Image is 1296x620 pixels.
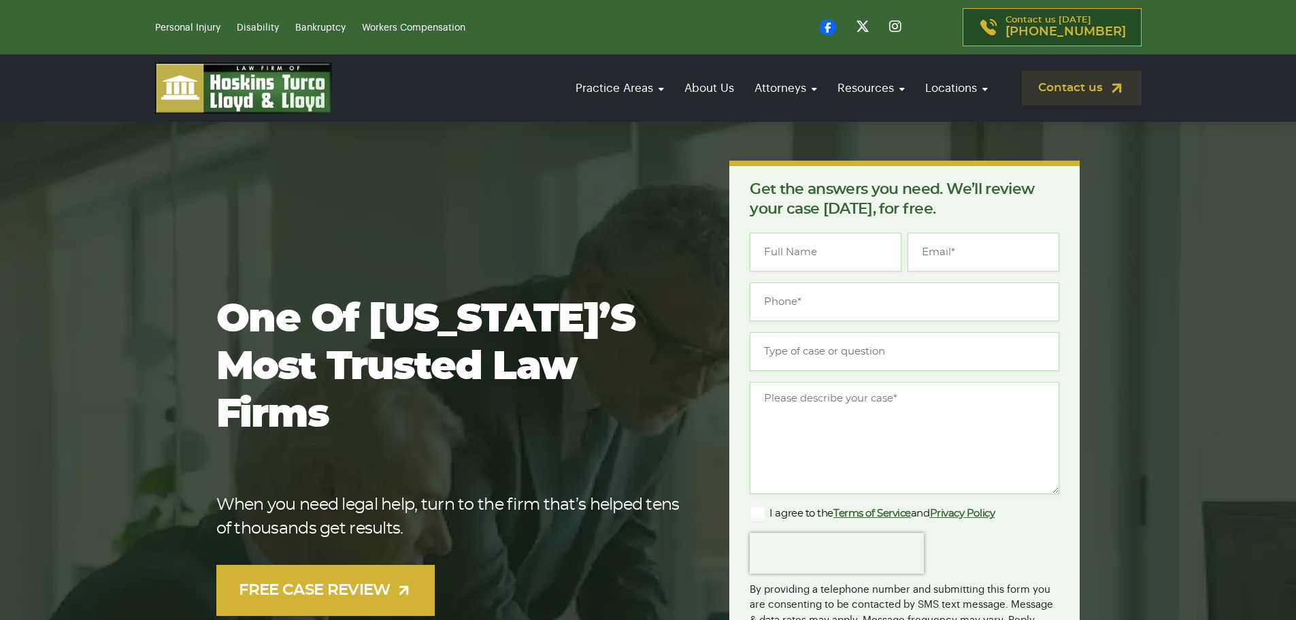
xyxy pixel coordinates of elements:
[1006,16,1126,39] p: Contact us [DATE]
[918,69,995,108] a: Locations
[833,508,911,519] a: Terms of Service
[750,233,901,272] input: Full Name
[831,69,912,108] a: Resources
[395,582,412,599] img: arrow-up-right-light.svg
[1022,71,1142,105] a: Contact us
[750,332,1059,371] input: Type of case or question
[750,506,995,522] label: I agree to the and
[748,69,824,108] a: Attorneys
[216,565,435,616] a: FREE CASE REVIEW
[750,533,924,574] iframe: reCAPTCHA
[237,23,279,33] a: Disability
[216,296,686,439] h1: One of [US_STATE]’s most trusted law firms
[750,180,1059,219] p: Get the answers you need. We’ll review your case [DATE], for free.
[930,508,995,519] a: Privacy Policy
[216,493,686,541] p: When you need legal help, turn to the firm that’s helped tens of thousands get results.
[963,8,1142,46] a: Contact us [DATE][PHONE_NUMBER]
[295,23,346,33] a: Bankruptcy
[1006,25,1126,39] span: [PHONE_NUMBER]
[569,69,671,108] a: Practice Areas
[908,233,1059,272] input: Email*
[678,69,741,108] a: About Us
[155,63,332,114] img: logo
[155,23,220,33] a: Personal Injury
[750,282,1059,321] input: Phone*
[362,23,465,33] a: Workers Compensation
